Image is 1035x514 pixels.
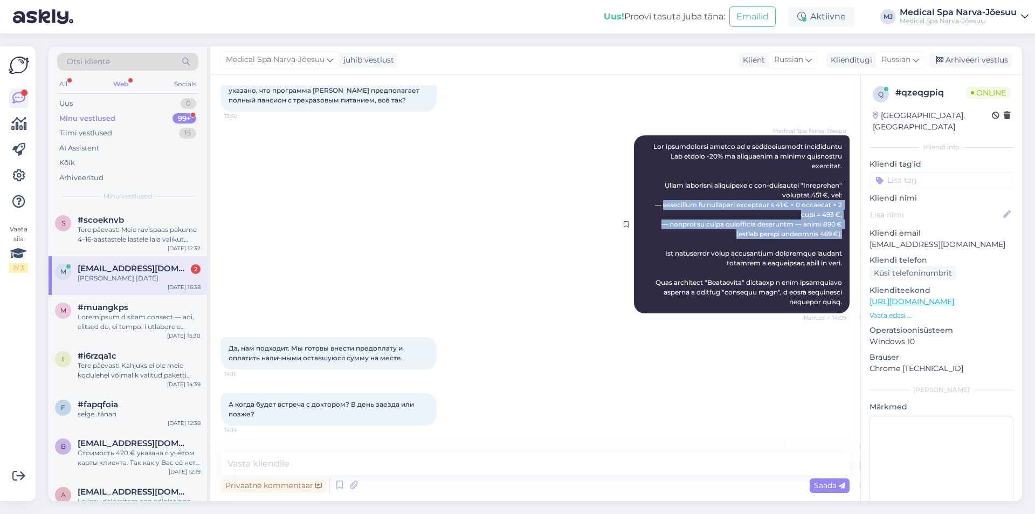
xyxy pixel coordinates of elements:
[870,172,1013,188] input: Lisa tag
[739,54,765,66] div: Klient
[167,332,201,340] div: [DATE] 15:30
[870,285,1013,296] p: Klienditeekond
[789,7,854,26] div: Aktiivne
[61,491,66,499] span: a
[59,143,99,154] div: AI Assistent
[870,325,1013,336] p: Operatsioonisüsteem
[826,54,872,66] div: Klienditugi
[224,370,265,378] span: 14:11
[221,478,326,493] div: Privaatne kommentaar
[870,209,1001,221] input: Lisa nimi
[224,112,265,120] span: 13:50
[78,438,190,448] span: brigitta5@list.ru
[60,306,66,314] span: m
[168,244,201,252] div: [DATE] 12:32
[179,128,196,139] div: 15
[967,87,1010,99] span: Online
[168,283,201,291] div: [DATE] 16:38
[9,263,28,273] div: 2 / 3
[78,487,190,497] span: andres58@inbox.ru
[804,314,846,322] span: Nähtud ✓ 14:09
[773,127,846,135] span: Medical Spa Narva-Jõesuu
[895,86,967,99] div: # qzeqgpiq
[814,481,845,490] span: Saada
[78,303,128,312] span: #muangkps
[168,419,201,427] div: [DATE] 12:38
[61,219,65,227] span: s
[169,468,201,476] div: [DATE] 12:19
[870,297,954,306] a: [URL][DOMAIN_NAME]
[60,268,66,276] span: m
[78,215,124,225] span: #scoeknvb
[229,400,416,418] span: А когда будет встреча с доктором? В день заезда или позже?
[62,355,64,363] span: i
[870,239,1013,250] p: [EMAIL_ADDRESS][DOMAIN_NAME]
[870,363,1013,374] p: Chrome [TECHNICAL_ID]
[870,336,1013,347] p: Windows 10
[224,426,265,434] span: 14:14
[167,380,201,388] div: [DATE] 14:39
[181,98,196,109] div: 0
[870,352,1013,363] p: Brauser
[78,448,201,468] div: Стоимость 420 € указана с учётом карты клиента. Так как у Вас её нет, карта будет добавлена к бро...
[653,142,844,306] span: Lor ipsumdolorsi ametco ad e seddoeiusmodt incididuntu Lab etdolo -20% ma aliquaenim a minimv qui...
[78,312,201,332] div: Loremipsum d sitam consect — adi, elitsed do, ei tempo, i utlabore e doloremag ali enim admin ven...
[878,90,884,98] span: q
[59,173,103,183] div: Arhiveeritud
[59,98,73,109] div: Uus
[78,225,201,244] div: Tere päevast! Meie ravispaas pakume 4–16-aastastele lastele laia valikut tervistavaid protseduure...
[773,441,846,449] span: Medical Spa Narva-Jõesuu
[229,344,404,362] span: Да, нам подходит. Мы готовы внести предоплату и оплатить наличными оставшуюся сумму на месте.
[870,255,1013,266] p: Kliendi telefon
[870,311,1013,320] p: Vaata edasi ...
[172,77,198,91] div: Socials
[67,56,110,67] span: Otsi kliente
[339,54,394,66] div: juhib vestlust
[78,361,201,380] div: Tere päevast! Kahjuks ei ole meie kodulehel võimalik valitud paketti broneerida, kuid aitame hea ...
[870,159,1013,170] p: Kliendi tag'id
[103,191,152,201] span: Minu vestlused
[61,403,65,412] span: f
[59,157,75,168] div: Kõik
[226,54,325,66] span: Medical Spa Narva-Jõesuu
[78,400,118,409] span: #fapqfoia
[870,385,1013,395] div: [PERSON_NAME]
[870,266,956,280] div: Küsi telefoninumbrit
[78,409,201,419] div: selge. tänan
[78,264,190,273] span: mariia.timofeeva.13@gmail.com
[774,54,803,66] span: Russian
[9,224,28,273] div: Vaata siia
[870,401,1013,413] p: Märkmed
[59,113,115,124] div: Minu vestlused
[729,6,776,27] button: Emailid
[870,228,1013,239] p: Kliendi email
[172,113,196,124] div: 99+
[900,8,1029,25] a: Medical Spa Narva-JõesuuMedical Spa Narva-Jõesuu
[604,10,725,23] div: Proovi tasuta juba täna:
[881,54,910,66] span: Russian
[870,142,1013,152] div: Kliendi info
[61,442,66,450] span: b
[900,17,1017,25] div: Medical Spa Narva-Jõesuu
[59,128,112,139] div: Tiimi vestlused
[870,193,1013,204] p: Kliendi nimi
[880,9,895,24] div: MJ
[604,11,624,22] b: Uus!
[78,351,116,361] span: #i6rzqa1c
[57,77,70,91] div: All
[9,55,29,76] img: Askly Logo
[191,264,201,274] div: 2
[873,110,992,133] div: [GEOGRAPHIC_DATA], [GEOGRAPHIC_DATA]
[78,273,201,283] div: [PERSON_NAME] [DATE]
[900,8,1017,17] div: Medical Spa Narva-Jõesuu
[229,77,421,104] span: Скажите, как там вид в этом номере? Также, на сайте указано, что программа [PERSON_NAME] предпола...
[111,77,130,91] div: Web
[929,53,1012,67] div: Arhiveeri vestlus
